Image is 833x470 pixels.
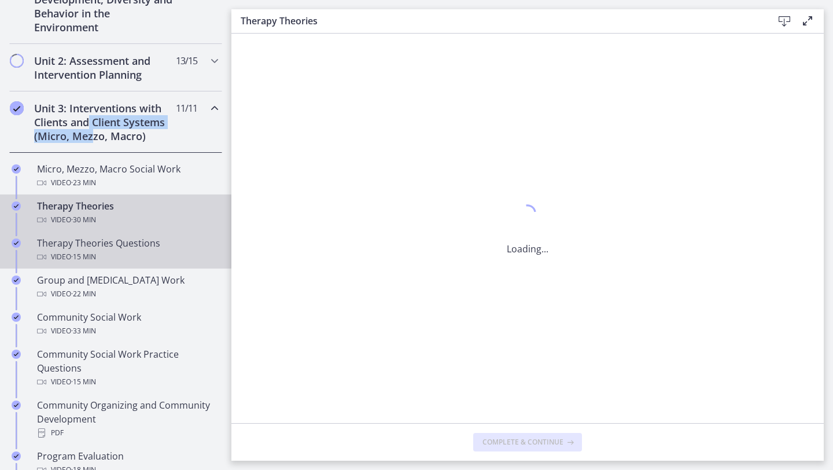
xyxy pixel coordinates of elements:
[482,438,563,447] span: Complete & continue
[473,433,582,451] button: Complete & continue
[37,324,218,338] div: Video
[37,426,218,440] div: PDF
[71,375,96,389] span: · 15 min
[12,238,21,248] i: Completed
[12,350,21,359] i: Completed
[12,451,21,461] i: Completed
[37,375,218,389] div: Video
[37,236,218,264] div: Therapy Theories Questions
[12,276,21,285] i: Completed
[71,287,96,301] span: · 22 min
[71,213,96,227] span: · 30 min
[37,287,218,301] div: Video
[10,101,24,115] i: Completed
[71,176,96,190] span: · 23 min
[37,176,218,190] div: Video
[176,101,197,115] span: 11 / 11
[37,199,218,227] div: Therapy Theories
[12,313,21,322] i: Completed
[71,250,96,264] span: · 15 min
[37,310,218,338] div: Community Social Work
[37,273,218,301] div: Group and [MEDICAL_DATA] Work
[12,164,21,174] i: Completed
[507,201,548,228] div: 1
[34,101,175,143] h2: Unit 3: Interventions with Clients and Client Systems (Micro, Mezzo, Macro)
[71,324,96,338] span: · 33 min
[176,54,197,68] span: 13 / 15
[34,54,175,82] h2: Unit 2: Assessment and Intervention Planning
[12,201,21,211] i: Completed
[37,398,218,440] div: Community Organizing and Community Development
[37,213,218,227] div: Video
[507,242,548,256] p: Loading...
[37,250,218,264] div: Video
[37,162,218,190] div: Micro, Mezzo, Macro Social Work
[12,401,21,410] i: Completed
[37,347,218,389] div: Community Social Work Practice Questions
[241,14,754,28] h3: Therapy Theories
